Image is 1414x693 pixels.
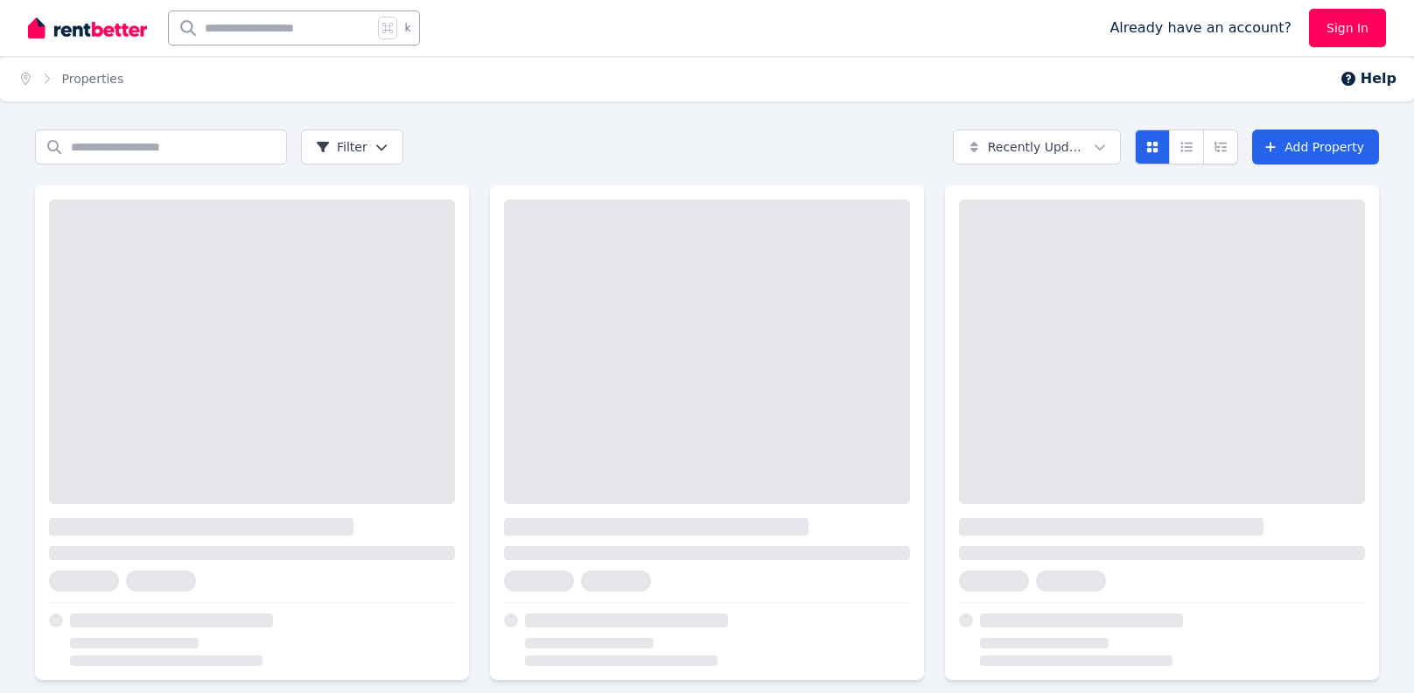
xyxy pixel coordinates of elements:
[1252,129,1379,164] a: Add Property
[988,138,1087,156] span: Recently Updated
[1340,68,1396,89] button: Help
[1135,129,1170,164] button: Card view
[1135,129,1238,164] div: View options
[1169,129,1204,164] button: Compact list view
[1309,9,1386,47] a: Sign In
[301,129,403,164] button: Filter
[316,138,367,156] span: Filter
[404,21,410,35] span: k
[28,15,147,41] img: RentBetter
[1203,129,1238,164] button: Expanded list view
[953,129,1121,164] button: Recently Updated
[1109,17,1291,38] span: Already have an account?
[62,72,124,86] a: Properties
